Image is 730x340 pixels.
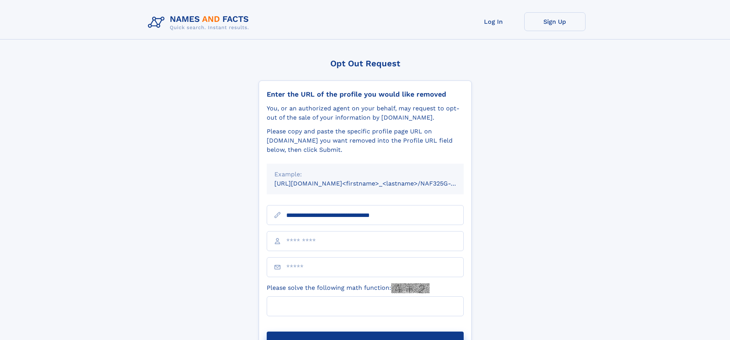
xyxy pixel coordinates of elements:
a: Log In [463,12,524,31]
img: Logo Names and Facts [145,12,255,33]
small: [URL][DOMAIN_NAME]<firstname>_<lastname>/NAF325G-xxxxxxxx [274,180,478,187]
label: Please solve the following math function: [267,283,430,293]
div: You, or an authorized agent on your behalf, may request to opt-out of the sale of your informatio... [267,104,464,122]
div: Enter the URL of the profile you would like removed [267,90,464,99]
a: Sign Up [524,12,586,31]
div: Example: [274,170,456,179]
div: Opt Out Request [259,59,472,68]
div: Please copy and paste the specific profile page URL on [DOMAIN_NAME] you want removed into the Pr... [267,127,464,154]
